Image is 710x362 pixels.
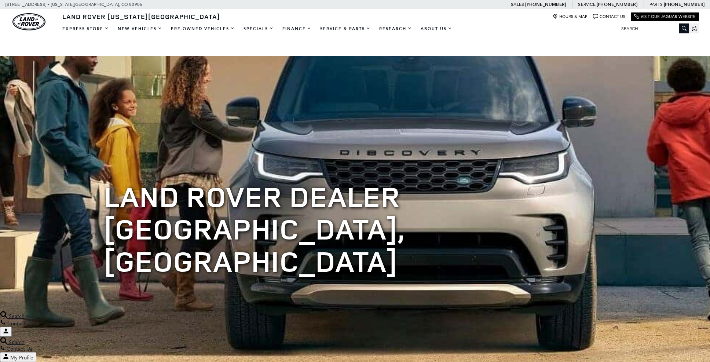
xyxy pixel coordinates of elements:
[649,2,663,7] span: Parts
[58,22,457,35] nav: Main Navigation
[664,1,704,7] a: [PHONE_NUMBER]
[239,22,278,35] a: Specials
[525,1,566,7] a: [PHONE_NUMBER]
[6,2,142,7] a: [STREET_ADDRESS] • [US_STATE][GEOGRAPHIC_DATA], CO 80905
[578,2,595,7] span: Service
[616,24,689,33] input: Search
[166,22,239,35] a: Pre-Owned Vehicles
[12,13,45,30] img: Land Rover
[278,22,316,35] a: Finance
[316,22,375,35] a: Service & Parts
[597,1,637,7] a: [PHONE_NUMBER]
[7,346,32,352] span: Contact Us
[511,2,524,7] span: Sales
[375,22,416,35] a: Research
[58,22,113,35] a: EXPRESS STORE
[553,14,588,19] a: Hours & Map
[593,14,625,19] a: Contact Us
[12,13,45,30] a: land-rover
[104,180,606,277] h1: Land Rover Dealer [GEOGRAPHIC_DATA], [GEOGRAPHIC_DATA]
[10,355,33,361] span: My Profile
[634,14,696,19] a: Visit Our Jaguar Website
[416,22,457,35] a: About Us
[62,12,220,21] span: Land Rover [US_STATE][GEOGRAPHIC_DATA]
[113,22,166,35] a: New Vehicles
[9,339,25,345] span: Search
[58,12,224,21] a: Land Rover [US_STATE][GEOGRAPHIC_DATA]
